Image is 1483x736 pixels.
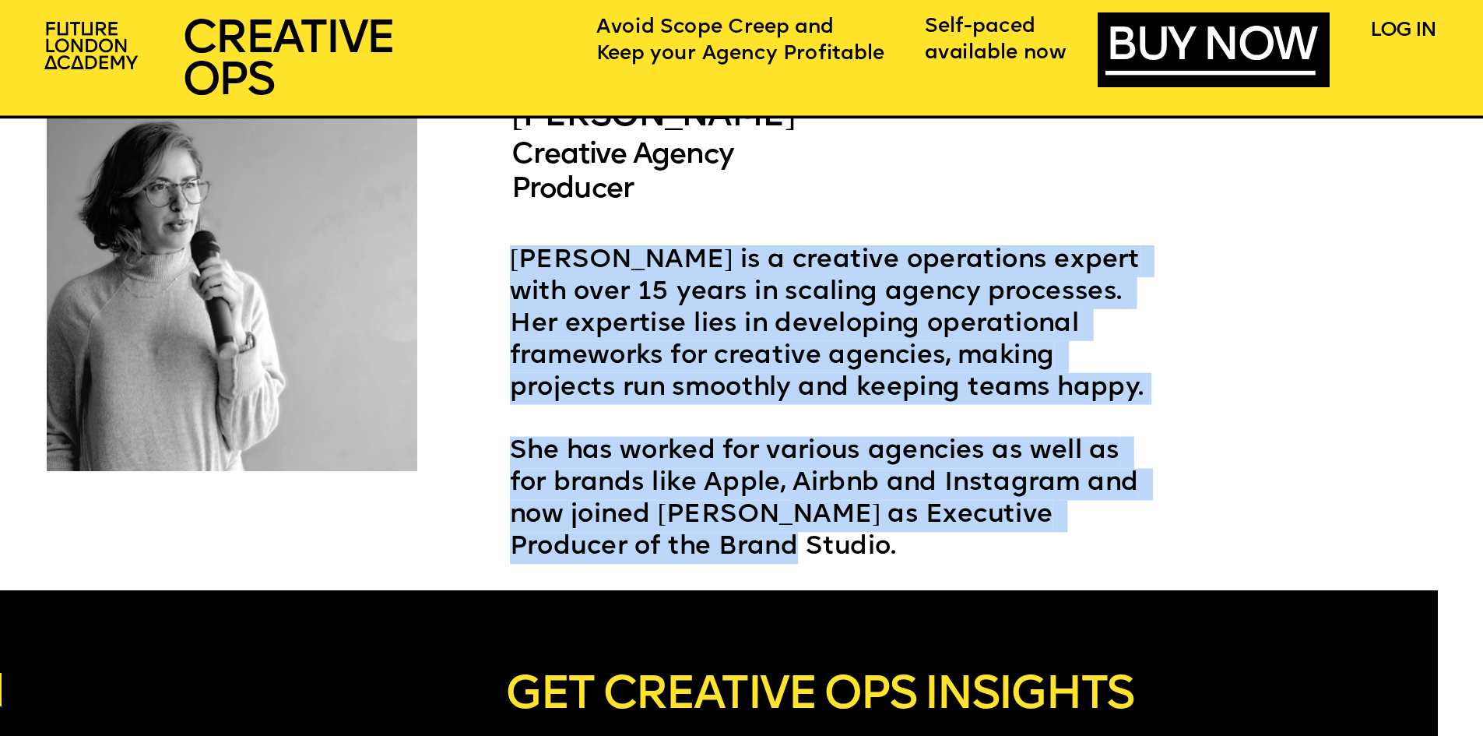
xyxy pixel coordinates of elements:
[37,13,151,81] img: upload-2f72e7a8-3806-41e8-b55b-d754ac055a4a.png
[596,19,834,37] span: Avoid Scope Creep and
[1105,25,1315,76] a: BUY NOW
[510,439,1146,559] span: She has worked for various agencies as well as for brands like Apple, Airbnb and Instagram and no...
[505,673,1133,720] span: GET CREATIVE OPS INSIGHTS
[1370,22,1436,40] a: LOG IN
[510,248,1147,400] span: [PERSON_NAME] is a creative operations expert with over 15 years in scaling agency processes. Her...
[925,44,1067,62] span: available now
[182,17,393,105] span: CREATIVE OPS
[47,100,417,471] img: upload-38f1026f-a674-439f-99da-eea55d3ead0f.jpg
[925,17,1035,36] span: Self-paced
[596,45,884,64] span: Keep your Agency Profitable
[511,99,795,134] span: [PERSON_NAME]
[511,141,740,205] span: Creative Agency Producer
